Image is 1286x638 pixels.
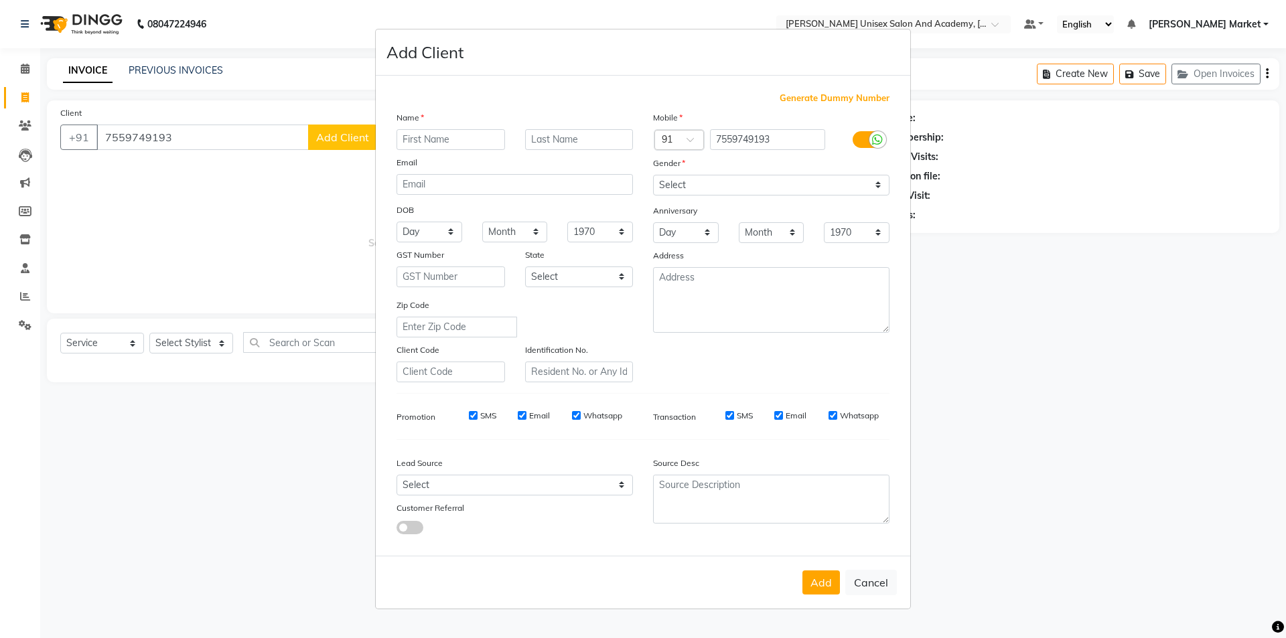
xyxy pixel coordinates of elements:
[653,411,696,423] label: Transaction
[780,92,889,105] span: Generate Dummy Number
[737,410,753,422] label: SMS
[653,157,685,169] label: Gender
[397,129,505,150] input: First Name
[710,129,826,150] input: Mobile
[525,344,588,356] label: Identification No.
[397,204,414,216] label: DOB
[397,457,443,469] label: Lead Source
[525,129,634,150] input: Last Name
[397,317,517,337] input: Enter Zip Code
[397,112,424,124] label: Name
[845,570,897,595] button: Cancel
[397,299,429,311] label: Zip Code
[386,40,463,64] h4: Add Client
[397,174,633,195] input: Email
[583,410,622,422] label: Whatsapp
[397,362,505,382] input: Client Code
[397,411,435,423] label: Promotion
[397,249,444,261] label: GST Number
[397,266,505,287] input: GST Number
[397,502,464,514] label: Customer Referral
[786,410,806,422] label: Email
[525,362,634,382] input: Resident No. or Any Id
[840,410,879,422] label: Whatsapp
[653,457,699,469] label: Source Desc
[529,410,550,422] label: Email
[480,410,496,422] label: SMS
[525,249,545,261] label: State
[397,344,439,356] label: Client Code
[802,570,840,594] button: Add
[653,112,683,124] label: Mobile
[397,157,417,169] label: Email
[653,250,684,262] label: Address
[653,205,697,217] label: Anniversary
